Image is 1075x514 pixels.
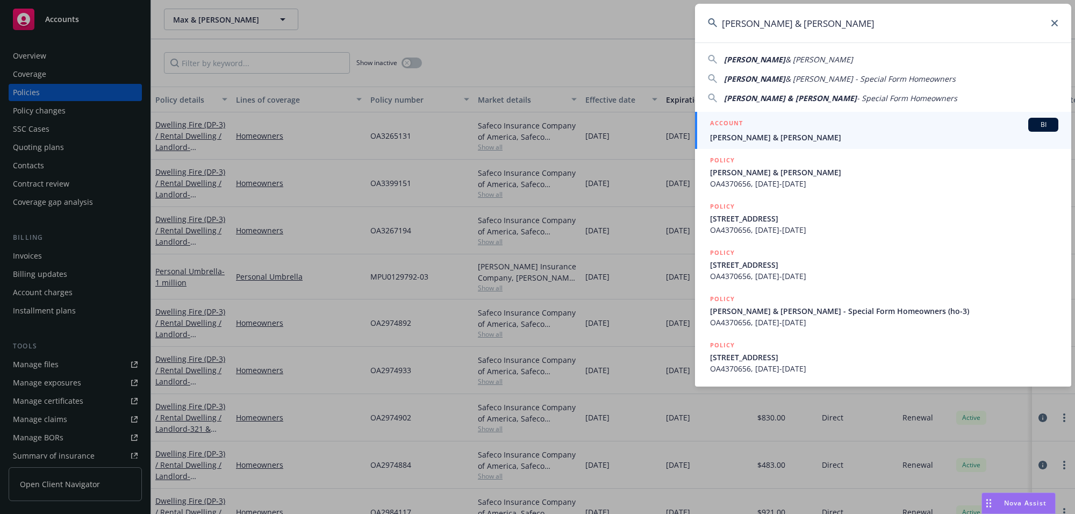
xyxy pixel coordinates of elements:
button: Nova Assist [981,492,1056,514]
span: [PERSON_NAME] & [PERSON_NAME] [710,167,1058,178]
span: [PERSON_NAME] [724,54,785,65]
span: Nova Assist [1004,498,1047,508]
span: - Special Form Homeowners [857,93,957,103]
span: OA4370656, [DATE]-[DATE] [710,178,1058,189]
a: POLICY[PERSON_NAME] & [PERSON_NAME] - Special Form Homeowners (ho-3)OA4370656, [DATE]-[DATE] [695,288,1071,334]
div: Drag to move [982,493,995,513]
input: Search... [695,4,1071,42]
span: [STREET_ADDRESS] [710,259,1058,270]
span: OA4370656, [DATE]-[DATE] [710,224,1058,235]
h5: POLICY [710,201,735,212]
span: [STREET_ADDRESS] [710,213,1058,224]
span: BI [1033,120,1054,130]
h5: POLICY [710,294,735,304]
span: [STREET_ADDRESS] [710,352,1058,363]
span: [PERSON_NAME] & [PERSON_NAME] [710,132,1058,143]
span: OA4370656, [DATE]-[DATE] [710,317,1058,328]
span: & [PERSON_NAME] [785,54,853,65]
span: & [PERSON_NAME] - Special Form Homeowners [785,74,956,84]
span: OA4370656, [DATE]-[DATE] [710,363,1058,374]
a: POLICY[STREET_ADDRESS]OA4370656, [DATE]-[DATE] [695,195,1071,241]
span: OA4370656, [DATE]-[DATE] [710,270,1058,282]
a: POLICY[PERSON_NAME] & [PERSON_NAME]OA4370656, [DATE]-[DATE] [695,149,1071,195]
a: POLICY[STREET_ADDRESS]OA4370656, [DATE]-[DATE] [695,334,1071,380]
h5: POLICY [710,247,735,258]
span: [PERSON_NAME] & [PERSON_NAME] - Special Form Homeowners (ho-3) [710,305,1058,317]
h5: POLICY [710,340,735,351]
h5: ACCOUNT [710,118,743,131]
h5: POLICY [710,155,735,166]
span: [PERSON_NAME] & [PERSON_NAME] [724,93,857,103]
a: ACCOUNTBI[PERSON_NAME] & [PERSON_NAME] [695,112,1071,149]
span: [PERSON_NAME] [724,74,785,84]
a: POLICY[STREET_ADDRESS]OA4370656, [DATE]-[DATE] [695,241,1071,288]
